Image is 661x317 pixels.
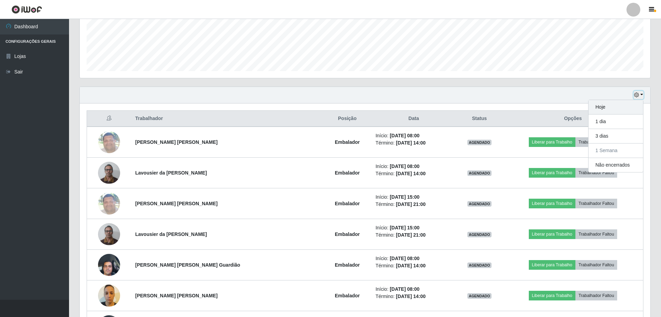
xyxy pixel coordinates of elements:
li: Término: [376,231,452,239]
button: 1 dia [589,115,643,129]
button: Trabalhador Faltou [575,168,617,178]
button: Liberar para Trabalho [529,199,575,208]
button: 1 Semana [589,143,643,158]
span: AGENDADO [467,201,492,207]
img: 1746326143997.jpeg [98,219,120,249]
strong: Embalador [335,293,360,298]
strong: [PERSON_NAME] [PERSON_NAME] [135,201,218,206]
button: Trabalhador Faltou [575,260,617,270]
li: Término: [376,293,452,300]
button: Trabalhador Faltou [575,199,617,208]
strong: Lavousier da [PERSON_NAME] [135,170,207,176]
time: [DATE] 14:00 [396,171,426,176]
strong: [PERSON_NAME] [PERSON_NAME] [135,139,218,145]
li: Início: [376,224,452,231]
button: Hoje [589,100,643,115]
button: 3 dias [589,129,643,143]
time: [DATE] 21:00 [396,201,426,207]
button: Trabalhador Faltou [575,291,617,300]
img: 1706823313028.jpeg [98,281,120,310]
li: Término: [376,262,452,269]
strong: Embalador [335,231,360,237]
li: Início: [376,286,452,293]
strong: [PERSON_NAME] [PERSON_NAME] [135,293,218,298]
button: Liberar para Trabalho [529,291,575,300]
th: Data [371,111,456,127]
img: 1697490161329.jpeg [98,189,120,218]
span: AGENDADO [467,140,492,145]
img: 1697490161329.jpeg [98,127,120,157]
time: [DATE] 08:00 [390,133,419,138]
time: [DATE] 14:00 [396,294,426,299]
time: [DATE] 08:00 [390,256,419,261]
time: [DATE] 08:00 [390,286,419,292]
strong: Embalador [335,201,360,206]
th: Posição [323,111,371,127]
li: Término: [376,201,452,208]
button: Não encerrados [589,158,643,172]
img: 1699265783839.jpeg [98,250,120,279]
button: Liberar para Trabalho [529,260,575,270]
span: AGENDADO [467,170,492,176]
li: Início: [376,163,452,170]
th: Opções [503,111,643,127]
button: Liberar para Trabalho [529,168,575,178]
li: Início: [376,255,452,262]
li: Término: [376,170,452,177]
th: Status [456,111,503,127]
img: CoreUI Logo [11,5,42,14]
li: Início: [376,194,452,201]
button: Liberar para Trabalho [529,229,575,239]
time: [DATE] 14:00 [396,140,426,146]
time: [DATE] 08:00 [390,164,419,169]
button: Trabalhador Faltou [575,229,617,239]
li: Início: [376,132,452,139]
span: AGENDADO [467,293,492,299]
time: [DATE] 15:00 [390,225,419,230]
time: [DATE] 14:00 [396,263,426,268]
li: Término: [376,139,452,147]
span: AGENDADO [467,232,492,237]
img: 1746326143997.jpeg [98,158,120,187]
button: Liberar para Trabalho [529,137,575,147]
strong: [PERSON_NAME] [PERSON_NAME] Guardião [135,262,240,268]
strong: Embalador [335,139,360,145]
strong: Embalador [335,262,360,268]
strong: Lavousier da [PERSON_NAME] [135,231,207,237]
time: [DATE] 15:00 [390,194,419,200]
th: Trabalhador [131,111,323,127]
span: AGENDADO [467,262,492,268]
time: [DATE] 21:00 [396,232,426,238]
strong: Embalador [335,170,360,176]
button: Trabalhador Faltou [575,137,617,147]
